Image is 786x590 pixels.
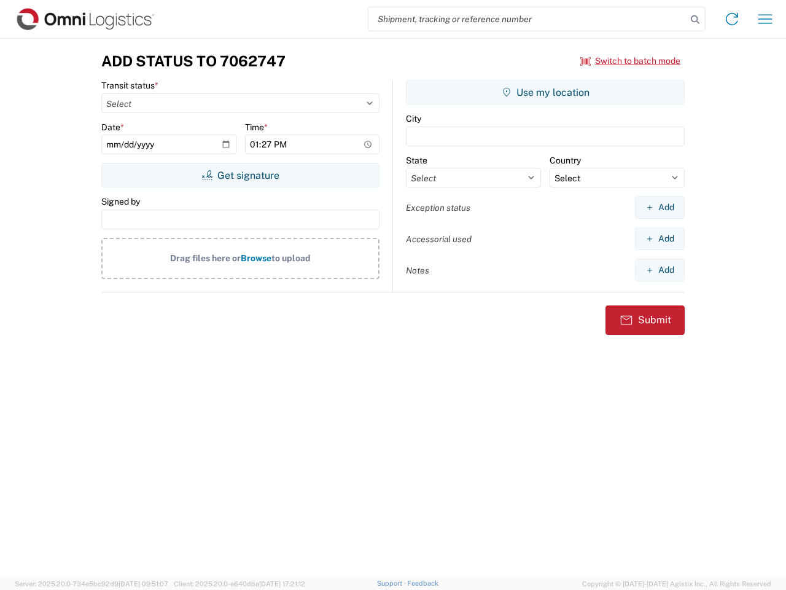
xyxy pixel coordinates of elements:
[241,253,271,263] span: Browse
[406,234,472,245] label: Accessorial used
[377,580,408,587] a: Support
[101,80,158,91] label: Transit status
[101,52,286,70] h3: Add Status to 7062747
[406,265,429,276] label: Notes
[635,227,685,250] button: Add
[635,196,685,219] button: Add
[635,259,685,281] button: Add
[174,580,305,588] span: Client: 2025.20.0-e640dba
[550,155,581,166] label: Country
[170,253,241,263] span: Drag files here or
[101,163,379,187] button: Get signature
[407,580,438,587] a: Feedback
[119,580,168,588] span: [DATE] 09:51:07
[580,51,680,71] button: Switch to batch mode
[245,122,268,133] label: Time
[271,253,311,263] span: to upload
[101,196,140,207] label: Signed by
[406,80,685,104] button: Use my location
[605,305,685,335] button: Submit
[15,580,168,588] span: Server: 2025.20.0-734e5bc92d9
[406,202,470,213] label: Exception status
[101,122,124,133] label: Date
[582,578,771,589] span: Copyright © [DATE]-[DATE] Agistix Inc., All Rights Reserved
[406,155,427,166] label: State
[259,580,305,588] span: [DATE] 17:21:12
[368,7,687,31] input: Shipment, tracking or reference number
[406,113,421,124] label: City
